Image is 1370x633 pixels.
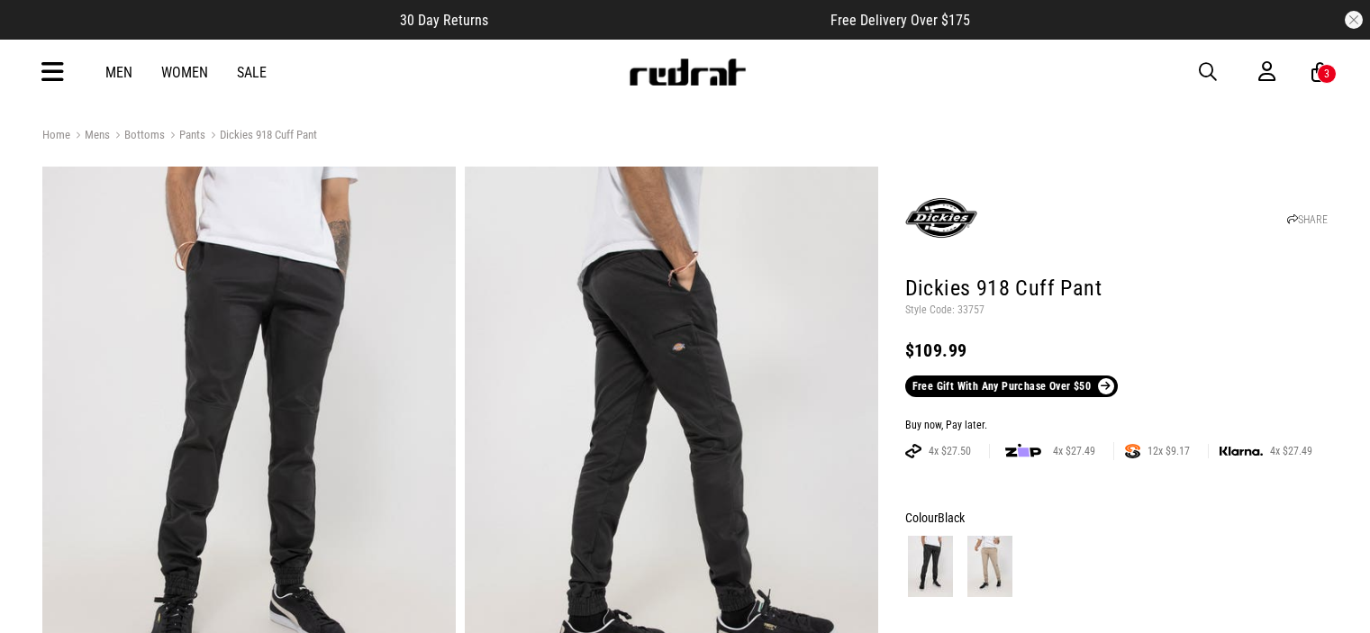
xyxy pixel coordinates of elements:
[1140,444,1197,458] span: 12x $9.17
[1046,444,1102,458] span: 4x $27.49
[905,339,1329,361] div: $109.99
[628,59,747,86] img: Redrat logo
[1311,63,1329,82] a: 3
[205,128,317,145] a: Dickies 918 Cuff Pant
[237,64,267,81] a: Sale
[1125,444,1140,458] img: SPLITPAY
[905,182,977,254] img: Dickies
[905,419,1329,433] div: Buy now, Pay later.
[905,303,1329,318] p: Style Code: 33757
[905,507,1329,529] div: Colour
[905,275,1329,303] h1: Dickies 918 Cuff Pant
[70,128,110,145] a: Mens
[1287,213,1328,226] a: SHARE
[400,12,488,29] span: 30 Day Returns
[921,444,978,458] span: 4x $27.50
[524,11,794,29] iframe: Customer reviews powered by Trustpilot
[830,12,970,29] span: Free Delivery Over $175
[1324,68,1329,80] div: 3
[1005,442,1041,460] img: zip
[967,536,1012,597] img: Desert Sand
[161,64,208,81] a: Women
[105,64,132,81] a: Men
[905,375,1118,397] a: Free Gift With Any Purchase Over $50
[938,511,965,525] span: Black
[1220,447,1263,457] img: KLARNA
[905,444,921,458] img: AFTERPAY
[908,536,953,597] img: Black
[42,128,70,141] a: Home
[165,128,205,145] a: Pants
[110,128,165,145] a: Bottoms
[1263,444,1320,458] span: 4x $27.49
